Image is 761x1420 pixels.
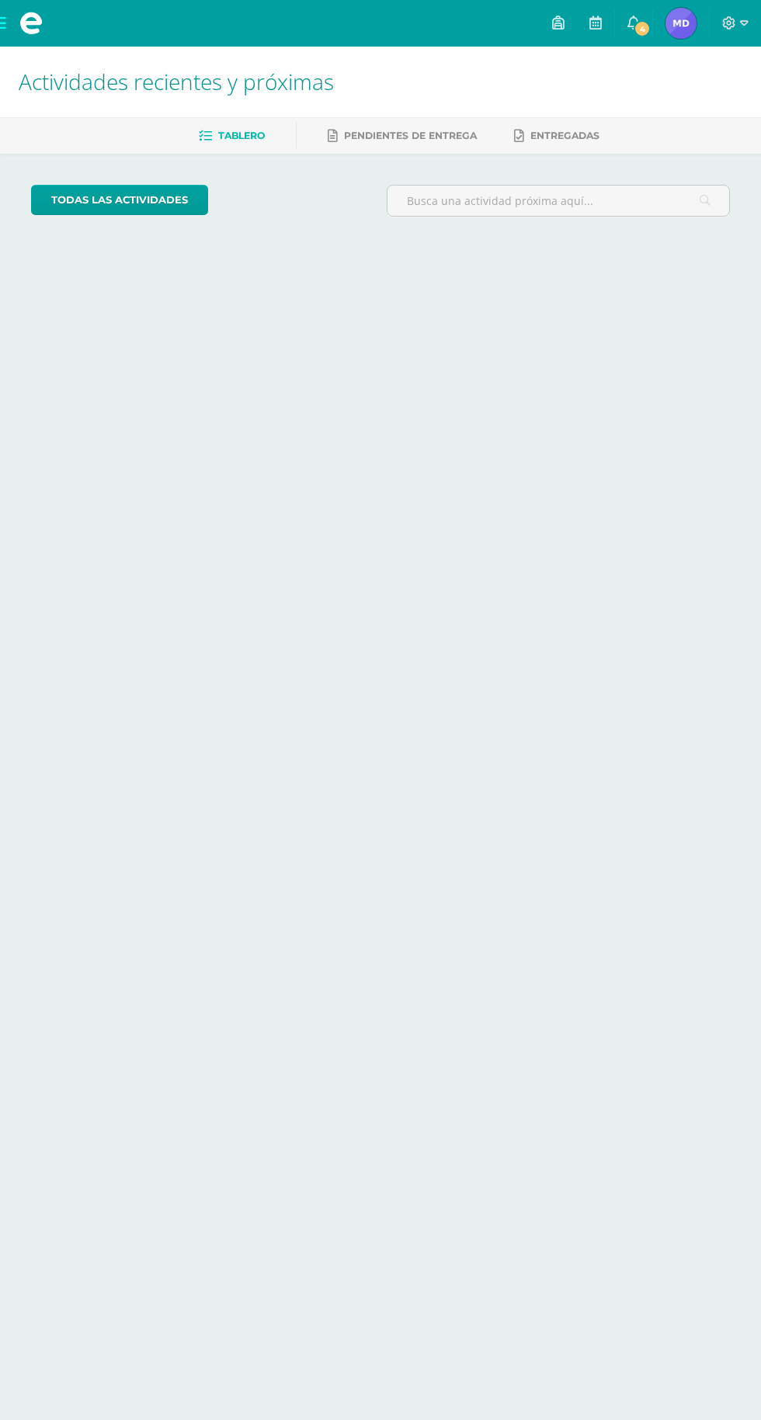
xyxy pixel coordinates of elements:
img: 63a955e32fd5c33352eeade8b2ebbb62.png [665,8,697,39]
span: 4 [634,20,651,37]
span: Entregadas [530,130,599,141]
input: Busca una actividad próxima aquí... [387,186,729,216]
span: Tablero [218,130,265,141]
span: Actividades recientes y próximas [19,67,334,96]
a: Entregadas [514,123,599,148]
a: todas las Actividades [31,185,208,215]
a: Tablero [199,123,265,148]
span: Pendientes de entrega [344,130,477,141]
a: Pendientes de entrega [328,123,477,148]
